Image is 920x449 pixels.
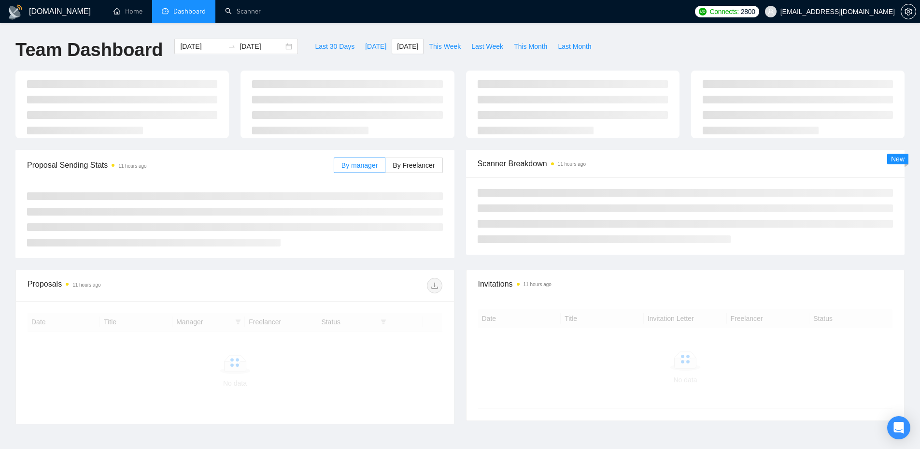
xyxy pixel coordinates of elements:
[558,161,586,167] time: 11 hours ago
[180,41,224,52] input: Start date
[8,4,23,20] img: logo
[424,39,466,54] button: This Week
[173,7,206,15] span: Dashboard
[901,8,916,15] span: setting
[392,39,424,54] button: [DATE]
[509,39,552,54] button: This Month
[162,8,169,14] span: dashboard
[240,41,283,52] input: End date
[901,8,916,15] a: setting
[393,161,435,169] span: By Freelancer
[228,43,236,50] span: to
[767,8,774,15] span: user
[558,41,591,52] span: Last Month
[466,39,509,54] button: Last Week
[524,282,552,287] time: 11 hours ago
[741,6,755,17] span: 2800
[478,278,893,290] span: Invitations
[365,41,386,52] span: [DATE]
[118,163,146,169] time: 11 hours ago
[471,41,503,52] span: Last Week
[72,282,100,288] time: 11 hours ago
[699,8,707,15] img: upwork-logo.png
[901,4,916,19] button: setting
[341,161,378,169] span: By manager
[113,7,142,15] a: homeHome
[552,39,596,54] button: Last Month
[478,158,893,170] span: Scanner Breakdown
[28,278,235,293] div: Proposals
[887,416,910,439] div: Open Intercom Messenger
[891,155,905,163] span: New
[514,41,547,52] span: This Month
[397,41,418,52] span: [DATE]
[709,6,738,17] span: Connects:
[15,39,163,61] h1: Team Dashboard
[228,43,236,50] span: swap-right
[315,41,354,52] span: Last 30 Days
[225,7,261,15] a: searchScanner
[27,159,334,171] span: Proposal Sending Stats
[310,39,360,54] button: Last 30 Days
[429,41,461,52] span: This Week
[360,39,392,54] button: [DATE]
